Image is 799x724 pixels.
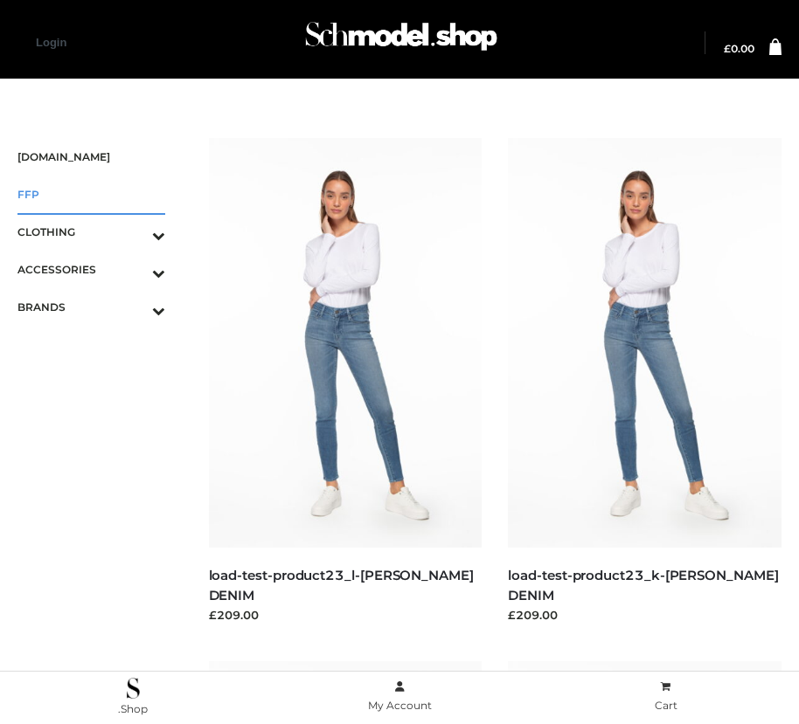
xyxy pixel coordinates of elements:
a: Cart [532,677,799,716]
div: £209.00 [508,606,782,624]
span: My Account [368,699,432,712]
a: Schmodel Admin 964 [297,15,502,72]
a: ACCESSORIESToggle Submenu [17,251,165,288]
span: £ [724,42,731,55]
a: load-test-product23_k-[PERSON_NAME] DENIM [508,567,778,603]
bdi: 0.00 [724,42,754,55]
a: BRANDSToggle Submenu [17,288,165,326]
span: CLOTHING [17,222,165,242]
img: Schmodel Admin 964 [301,10,502,72]
span: .Shop [118,702,148,715]
a: load-test-product23_l-[PERSON_NAME] DENIM [209,567,474,603]
a: FFP [17,176,165,213]
span: [DOMAIN_NAME] [17,147,165,167]
span: ACCESSORIES [17,259,165,279]
a: [DOMAIN_NAME] [17,138,165,176]
span: FFP [17,184,165,204]
button: Toggle Submenu [104,213,165,251]
button: Toggle Submenu [104,288,165,326]
a: Login [36,36,66,49]
span: Cart [655,699,677,712]
span: BRANDS [17,297,165,317]
img: .Shop [127,678,140,699]
a: £0.00 [724,44,754,54]
button: Toggle Submenu [104,251,165,288]
a: My Account [267,677,533,716]
a: CLOTHINGToggle Submenu [17,213,165,251]
div: £209.00 [209,606,483,624]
